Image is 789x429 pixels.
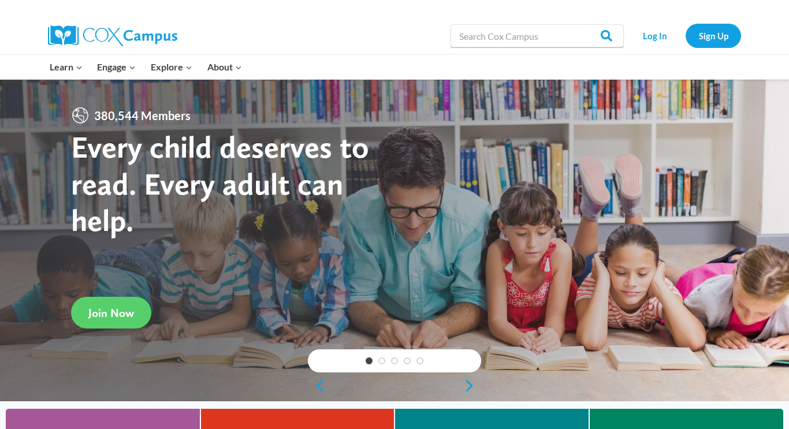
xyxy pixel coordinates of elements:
[630,24,680,47] a: Log In
[207,59,242,74] span: About
[391,357,398,364] a: 3
[97,59,136,74] span: Engage
[366,357,373,364] a: 1
[451,24,624,47] input: Search Cox Campus
[378,357,385,364] a: 2
[308,374,481,397] div: content slider buttons
[88,306,134,320] span: Join Now
[42,55,249,79] nav: Primary Navigation
[686,24,741,47] a: Sign Up
[404,357,411,364] a: 4
[90,106,195,125] span: 380,544 Members
[308,379,325,393] a: previous
[50,59,83,74] span: Learn
[416,357,423,364] a: 5
[464,379,481,393] a: next
[151,59,192,74] span: Explore
[71,128,369,238] strong: Every child deserves to read. Every adult can help.
[630,24,741,47] nav: Secondary Navigation
[48,25,177,46] img: Cox Campus
[71,297,151,329] a: Join Now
